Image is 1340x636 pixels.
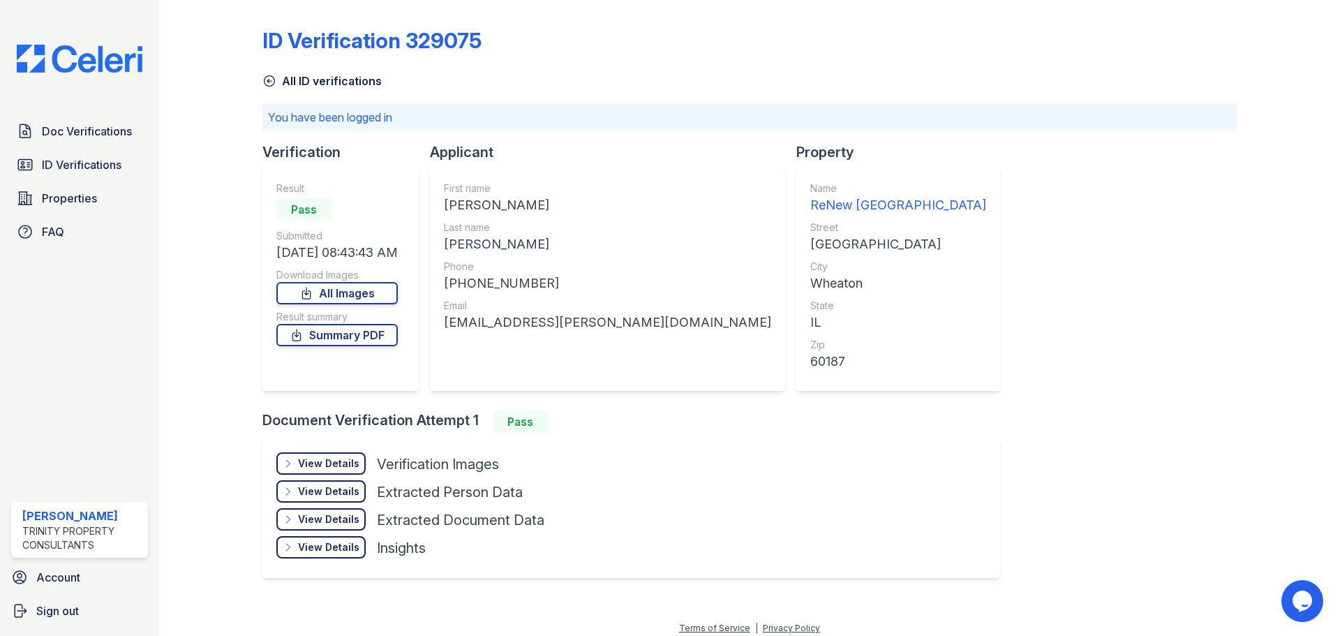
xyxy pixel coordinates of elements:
iframe: chat widget [1281,580,1326,622]
div: ID Verification 329075 [262,28,482,53]
div: Email [444,299,771,313]
div: [GEOGRAPHIC_DATA] [810,235,986,254]
div: Trinity Property Consultants [22,524,142,552]
div: Zip [810,338,986,352]
span: Account [36,569,80,586]
a: Properties [11,184,148,212]
a: Terms of Service [679,623,750,633]
a: Summary PDF [276,324,398,346]
div: ReNew [GEOGRAPHIC_DATA] [810,195,986,215]
img: CE_Logo_Blue-a8612792a0a2168367f1c8372b55b34899dd931a85d93a1a3d3e32e68fde9ad4.png [6,45,154,73]
div: Last name [444,221,771,235]
div: Verification Images [377,454,499,474]
div: View Details [298,457,359,471]
div: View Details [298,540,359,554]
div: [PERSON_NAME] [22,508,142,524]
div: IL [810,313,986,332]
div: Pass [276,198,332,221]
div: Pass [493,411,549,433]
a: All ID verifications [262,73,382,89]
div: State [810,299,986,313]
span: Sign out [36,602,79,619]
div: Submitted [276,229,398,243]
div: Name [810,182,986,195]
span: Doc Verifications [42,123,132,140]
div: Verification [262,142,430,162]
div: [PERSON_NAME] [444,195,771,215]
a: Name ReNew [GEOGRAPHIC_DATA] [810,182,986,215]
span: FAQ [42,223,64,240]
div: View Details [298,512,359,526]
a: Sign out [6,597,154,625]
div: Applicant [430,142,796,162]
div: [PHONE_NUMBER] [444,274,771,293]
p: You have been logged in [268,109,1231,126]
div: [EMAIL_ADDRESS][PERSON_NAME][DOMAIN_NAME] [444,313,771,332]
span: ID Verifications [42,156,121,173]
div: Document Verification Attempt 1 [262,411,1011,433]
div: Street [810,221,986,235]
div: First name [444,182,771,195]
div: Wheaton [810,274,986,293]
div: Download Images [276,268,398,282]
a: All Images [276,282,398,304]
div: Insights [377,538,426,558]
div: City [810,260,986,274]
div: Property [796,142,1011,162]
div: [DATE] 08:43:43 AM [276,243,398,262]
div: Result summary [276,310,398,324]
a: ID Verifications [11,151,148,179]
div: | [755,623,758,633]
a: FAQ [11,218,148,246]
div: [PERSON_NAME] [444,235,771,254]
div: View Details [298,485,359,498]
a: Privacy Policy [763,623,820,633]
div: 60187 [810,352,986,371]
a: Account [6,563,154,591]
div: Extracted Person Data [377,482,523,502]
div: Phone [444,260,771,274]
a: Doc Verifications [11,117,148,145]
span: Properties [42,190,97,207]
div: Result [276,182,398,195]
div: Extracted Document Data [377,510,544,530]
